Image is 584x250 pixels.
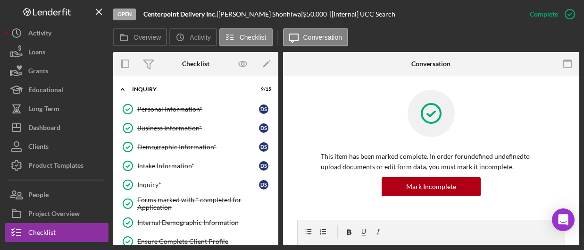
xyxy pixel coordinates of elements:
button: Loans [5,43,108,61]
div: Checklist [28,223,56,244]
div: People [28,185,49,207]
div: 9 / 15 [254,86,271,92]
div: Educational [28,80,63,102]
button: Educational [5,80,108,99]
div: | [143,10,218,18]
div: Ensure Complete Client Profile [137,238,273,245]
label: Conversation [303,34,342,41]
div: Long-Term [28,99,59,121]
button: Project Overview [5,204,108,223]
div: | [Internal] UCC Search [330,10,395,18]
button: Complete [520,5,579,24]
div: Activity [28,24,51,45]
div: Demographic Information* [137,143,259,151]
a: Personal Information*DS [118,100,274,119]
div: Conversation [411,60,451,68]
span: $50,000 [303,10,327,18]
button: Checklist [219,28,273,46]
label: Checklist [240,34,267,41]
a: Inquiry*DS [118,175,274,194]
div: Open [113,9,136,20]
div: Mark Incomplete [406,177,456,196]
div: [PERSON_NAME] Shonhiwa | [218,10,303,18]
div: Business Information* [137,124,259,132]
div: Internal Demographic Information [137,219,273,226]
div: Open Intercom Messenger [552,208,575,231]
label: Overview [133,34,161,41]
label: Activity [190,34,210,41]
div: D S [259,123,268,133]
button: Overview [113,28,167,46]
a: Intake Information*DS [118,156,274,175]
div: Intake Information* [137,162,259,170]
button: Clients [5,137,108,156]
div: Clients [28,137,49,158]
button: Activity [5,24,108,43]
button: People [5,185,108,204]
div: Personal Information* [137,105,259,113]
div: Grants [28,61,48,83]
div: Inquiry* [137,181,259,189]
button: Mark Incomplete [382,177,481,196]
div: Checklist [182,60,209,68]
div: Forms marked with * completed for Application [137,196,273,211]
button: Long-Term [5,99,108,118]
a: Internal Demographic Information [118,213,274,232]
div: Product Templates [28,156,83,177]
div: D S [259,142,268,152]
div: D S [259,161,268,171]
button: Conversation [283,28,349,46]
div: D S [259,180,268,190]
a: Business Information*DS [118,119,274,138]
b: Centerpoint Delivery Inc. [143,10,217,18]
div: Dashboard [28,118,60,139]
button: Dashboard [5,118,108,137]
div: Loans [28,43,45,64]
a: Demographic Information*DS [118,138,274,156]
a: Forms marked with * completed for Application [118,194,274,213]
div: INQUIRY [132,86,248,92]
button: Activity [169,28,217,46]
div: Project Overview [28,204,80,225]
button: Grants [5,61,108,80]
div: Complete [530,5,558,24]
button: Product Templates [5,156,108,175]
div: D S [259,104,268,114]
button: Checklist [5,223,108,242]
p: This item has been marked complete. In order for undefined undefined to upload documents or edit ... [321,151,542,172]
